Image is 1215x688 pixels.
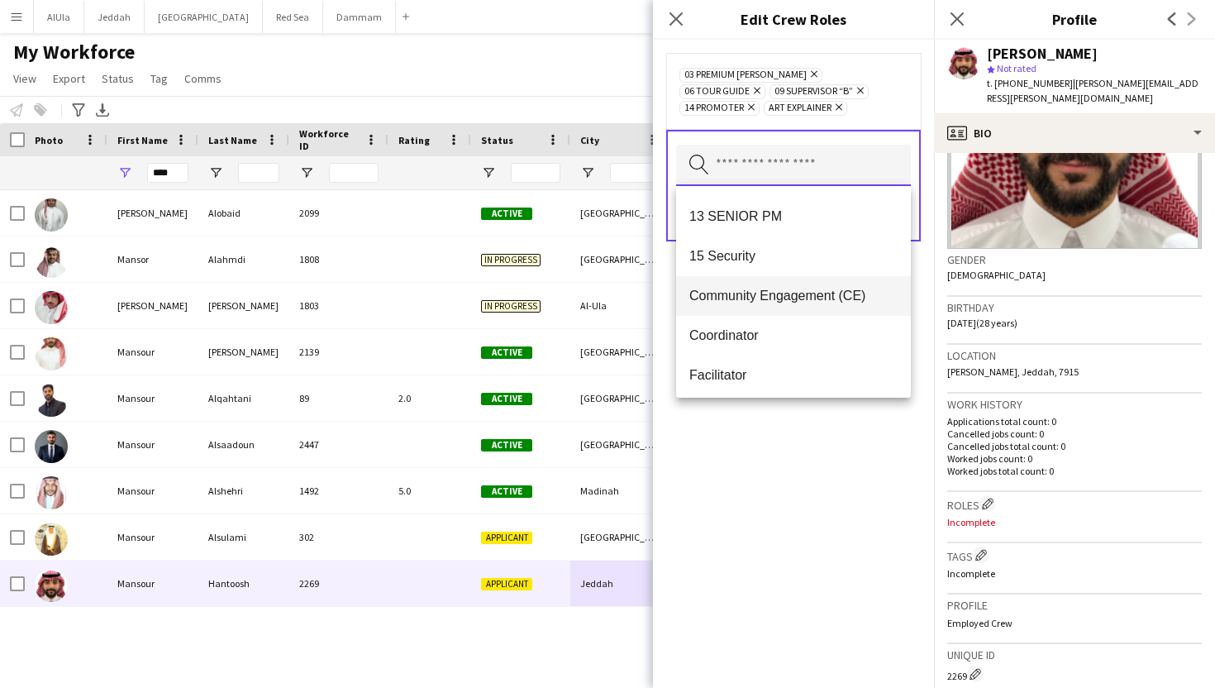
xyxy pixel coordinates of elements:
[947,440,1202,452] p: Cancelled jobs total count: 0
[947,666,1202,682] div: 2269
[107,329,198,375] div: Mansour
[934,8,1215,30] h3: Profile
[947,452,1202,465] p: Worked jobs count: 0
[481,346,532,359] span: Active
[289,190,388,236] div: 2099
[481,165,496,180] button: Open Filter Menu
[263,1,323,33] button: Red Sea
[35,476,68,509] img: Mansour Alshehri
[653,8,934,30] h3: Edit Crew Roles
[198,561,289,606] div: Hantoosh
[580,165,595,180] button: Open Filter Menu
[769,102,831,115] span: Art Explainer
[580,134,599,146] span: City
[35,134,63,146] span: Photo
[184,71,222,86] span: Comms
[684,102,744,115] span: 14 Promoter
[934,113,1215,153] div: Bio
[35,523,68,556] img: Mansour Alsulami
[117,165,132,180] button: Open Filter Menu
[481,300,541,313] span: In progress
[198,236,289,282] div: Alahmdi
[684,85,750,98] span: 06 Tour Guide
[511,163,560,183] input: Status Filter Input
[481,439,532,451] span: Active
[107,283,198,328] div: [PERSON_NAME]
[289,422,388,467] div: 2447
[947,300,1202,315] h3: Birthday
[684,69,807,82] span: 03 Premium [PERSON_NAME]
[323,1,396,33] button: Dammam
[144,68,174,89] a: Tag
[570,236,669,282] div: [GEOGRAPHIC_DATA]
[150,71,168,86] span: Tag
[689,367,898,383] span: Facilitator
[947,647,1202,662] h3: Unique ID
[947,269,1046,281] span: [DEMOGRAPHIC_DATA]
[7,68,43,89] a: View
[987,46,1098,61] div: [PERSON_NAME]
[35,245,68,278] img: Mansor Alahmdi
[145,1,263,33] button: [GEOGRAPHIC_DATA]
[46,68,92,89] a: Export
[689,288,898,303] span: Community Engagement (CE)
[947,252,1202,267] h3: Gender
[570,468,669,514] div: Madinah
[13,71,36,86] span: View
[147,163,188,183] input: First Name Filter Input
[93,100,112,120] app-action-btn: Export XLSX
[570,422,669,467] div: [GEOGRAPHIC_DATA]
[289,468,388,514] div: 1492
[947,365,1079,378] span: [PERSON_NAME], Jeddah, 7915
[774,85,853,98] span: 09 SUPERVISOR “B”
[107,514,198,560] div: Mansour
[35,384,68,417] img: Mansour Alqahtani
[987,77,1198,104] span: | [PERSON_NAME][EMAIL_ADDRESS][PERSON_NAME][DOMAIN_NAME]
[388,468,471,514] div: 5.0
[289,375,388,421] div: 89
[947,428,1202,440] p: Cancelled jobs count: 0
[481,485,532,498] span: Active
[198,375,289,421] div: Alqahtani
[481,208,532,220] span: Active
[289,283,388,328] div: 1803
[198,329,289,375] div: [PERSON_NAME]
[35,198,68,232] img: Mansoor Alobaid
[481,532,532,544] span: Applicant
[947,567,1202,580] p: Incomplete
[289,561,388,606] div: 2269
[198,422,289,467] div: Alsaadoun
[610,163,660,183] input: City Filter Input
[117,134,168,146] span: First Name
[13,40,135,64] span: My Workforce
[107,561,198,606] div: Mansour
[107,422,198,467] div: Mansour
[69,100,88,120] app-action-btn: Advanced filters
[107,190,198,236] div: [PERSON_NAME]
[329,163,379,183] input: Workforce ID Filter Input
[997,62,1036,74] span: Not rated
[570,514,669,560] div: [GEOGRAPHIC_DATA]
[289,329,388,375] div: 2139
[238,163,279,183] input: Last Name Filter Input
[34,1,84,33] button: AlUla
[947,495,1202,513] h3: Roles
[570,375,669,421] div: [GEOGRAPHIC_DATA]
[289,236,388,282] div: 1808
[947,598,1202,613] h3: Profile
[208,134,257,146] span: Last Name
[481,254,541,266] span: In progress
[689,327,898,343] span: Coordinator
[987,77,1073,89] span: t. [PHONE_NUMBER]
[178,68,228,89] a: Comms
[107,236,198,282] div: Mansor
[198,190,289,236] div: Alobaid
[947,516,1202,528] p: Incomplete
[107,375,198,421] div: Mansour
[289,514,388,560] div: 302
[102,71,134,86] span: Status
[208,165,223,180] button: Open Filter Menu
[388,375,471,421] div: 2.0
[35,291,68,324] img: MANSOUR Al-Rashidi
[95,68,141,89] a: Status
